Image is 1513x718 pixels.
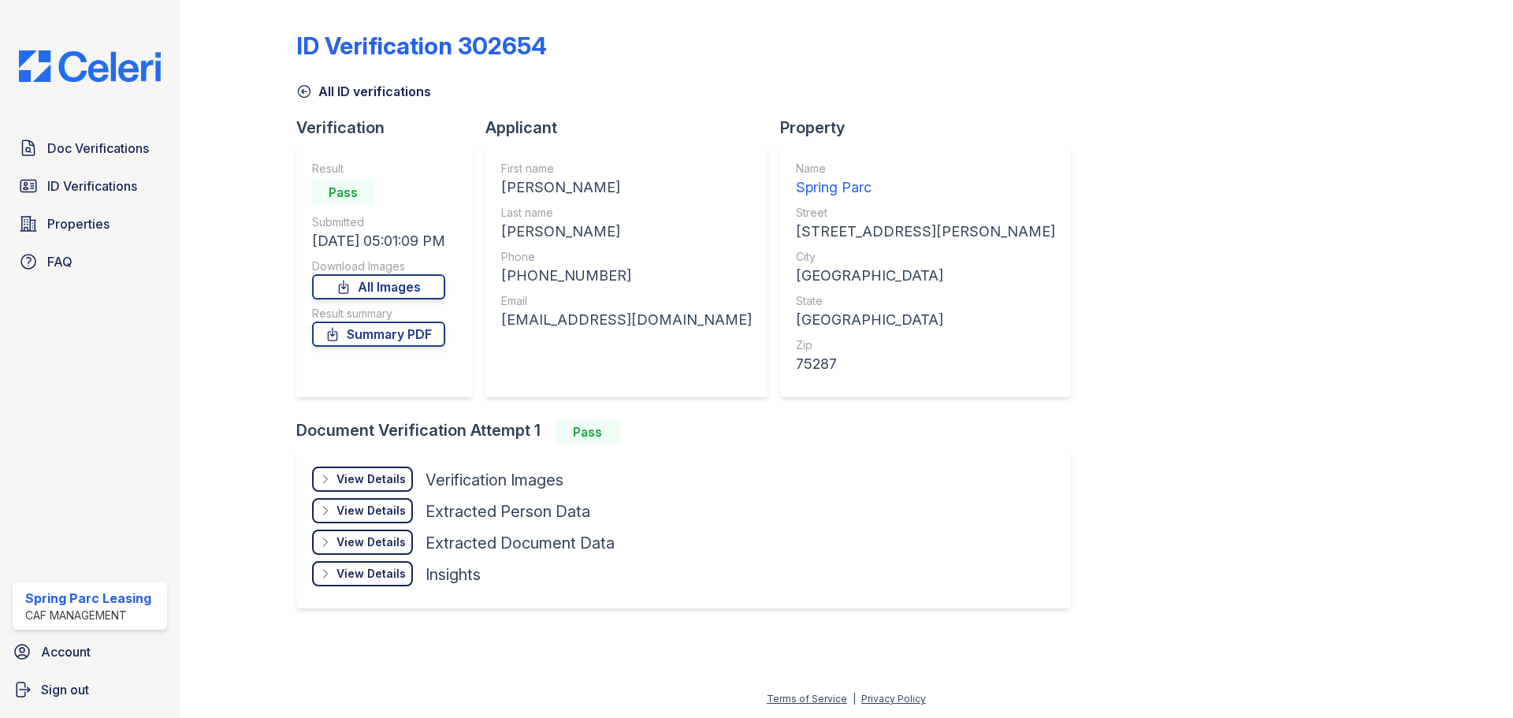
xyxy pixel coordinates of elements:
div: Insights [426,564,481,586]
div: Spring Parc Leasing [25,589,151,608]
a: ID Verifications [13,170,167,202]
div: View Details [336,566,406,582]
div: [PERSON_NAME] [501,221,752,243]
div: Zip [796,337,1055,353]
a: Doc Verifications [13,132,167,164]
div: View Details [336,503,406,519]
div: Extracted Document Data [426,532,615,554]
a: All ID verifications [296,82,431,101]
a: Sign out [6,674,173,705]
div: Property [780,117,1084,139]
a: Account [6,636,173,668]
div: 75287 [796,353,1055,375]
div: [GEOGRAPHIC_DATA] [796,309,1055,331]
div: [DATE] 05:01:09 PM [312,230,445,252]
div: Street [796,205,1055,221]
div: Verification [296,117,485,139]
div: Submitted [312,214,445,230]
a: Name Spring Parc [796,161,1055,199]
div: Download Images [312,259,445,274]
div: Email [501,293,752,309]
a: All Images [312,274,445,299]
div: Result summary [312,306,445,322]
span: Doc Verifications [47,139,149,158]
img: CE_Logo_Blue-a8612792a0a2168367f1c8372b55b34899dd931a85d93a1a3d3e32e68fde9ad4.png [6,50,173,82]
div: Result [312,161,445,177]
span: Properties [47,214,110,233]
a: Properties [13,208,167,240]
a: Privacy Policy [861,693,926,705]
span: ID Verifications [47,177,137,195]
div: City [796,249,1055,265]
div: Spring Parc [796,177,1055,199]
div: Applicant [485,117,780,139]
div: [STREET_ADDRESS][PERSON_NAME] [796,221,1055,243]
a: Terms of Service [767,693,847,705]
div: View Details [336,534,406,550]
div: | [853,693,856,705]
div: [GEOGRAPHIC_DATA] [796,265,1055,287]
div: Pass [556,419,619,445]
span: Sign out [41,680,89,699]
div: Last name [501,205,752,221]
div: Verification Images [426,469,563,491]
a: Summary PDF [312,322,445,347]
div: Extracted Person Data [426,500,590,523]
div: Document Verification Attempt 1 [296,419,1084,445]
div: CAF Management [25,608,151,623]
div: Name [796,161,1055,177]
div: State [796,293,1055,309]
div: Phone [501,249,752,265]
div: Pass [312,180,375,205]
span: Account [41,642,91,661]
div: [EMAIL_ADDRESS][DOMAIN_NAME] [501,309,752,331]
div: ID Verification 302654 [296,32,547,60]
span: FAQ [47,252,72,271]
div: First name [501,161,752,177]
div: [PHONE_NUMBER] [501,265,752,287]
div: View Details [336,471,406,487]
a: FAQ [13,246,167,277]
div: [PERSON_NAME] [501,177,752,199]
